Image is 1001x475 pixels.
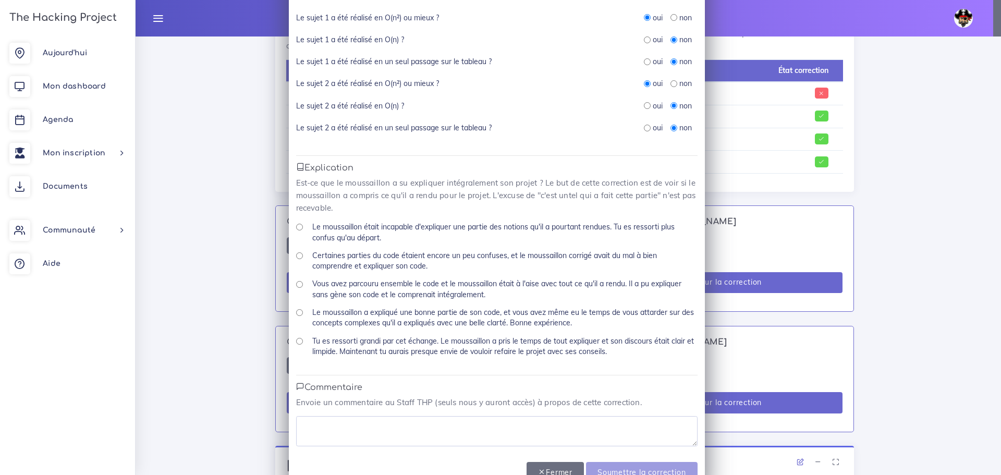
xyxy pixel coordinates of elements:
label: non [679,56,692,67]
label: Le sujet 2 a été réalisé en O(n²) ou mieux ? [296,78,439,89]
label: Le moussaillon était incapable d'expliquer une partie des notions qu'il a pourtant rendues. Tu es... [312,222,698,243]
label: oui [653,123,663,133]
label: Le sujet 1 a été réalisé en un seul passage sur le tableau ? [296,56,492,67]
label: Vous avez parcouru ensemble le code et le moussaillon était à l'aise avec tout ce qu'il a rendu. ... [312,278,698,300]
label: Le sujet 2 a été réalisé en un seul passage sur le tableau ? [296,123,492,133]
label: non [679,123,692,133]
p: Envoie un commentaire au Staff THP (seuls nous y auront accès) à propos de cette correction. [296,396,698,409]
label: non [679,101,692,111]
h5: Commentaire [296,383,698,393]
label: non [679,78,692,89]
label: Certaines parties du code étaient encore un peu confuses, et le moussaillon corrigé avait du mal ... [312,250,698,272]
label: oui [653,34,663,45]
h5: Explication [296,163,698,173]
label: non [679,34,692,45]
p: Est-ce que le moussaillon a su expliquer intégralement son projet ? Le but de cette correction es... [296,177,698,214]
label: Le sujet 1 a été réalisé en O(n²) ou mieux ? [296,13,439,23]
label: Tu es ressorti grandi par cet échange. Le moussaillon a pris le temps de tout expliquer et son di... [312,336,698,357]
label: oui [653,78,663,89]
label: oui [653,56,663,67]
label: Le moussaillon a expliqué une bonne partie de son code, et vous avez même eu le temps de vous att... [312,307,698,328]
label: Le sujet 2 a été réalisé en O(n) ? [296,101,404,111]
label: non [679,13,692,23]
label: Le sujet 1 a été réalisé en O(n) ? [296,34,404,45]
label: oui [653,13,663,23]
label: oui [653,101,663,111]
